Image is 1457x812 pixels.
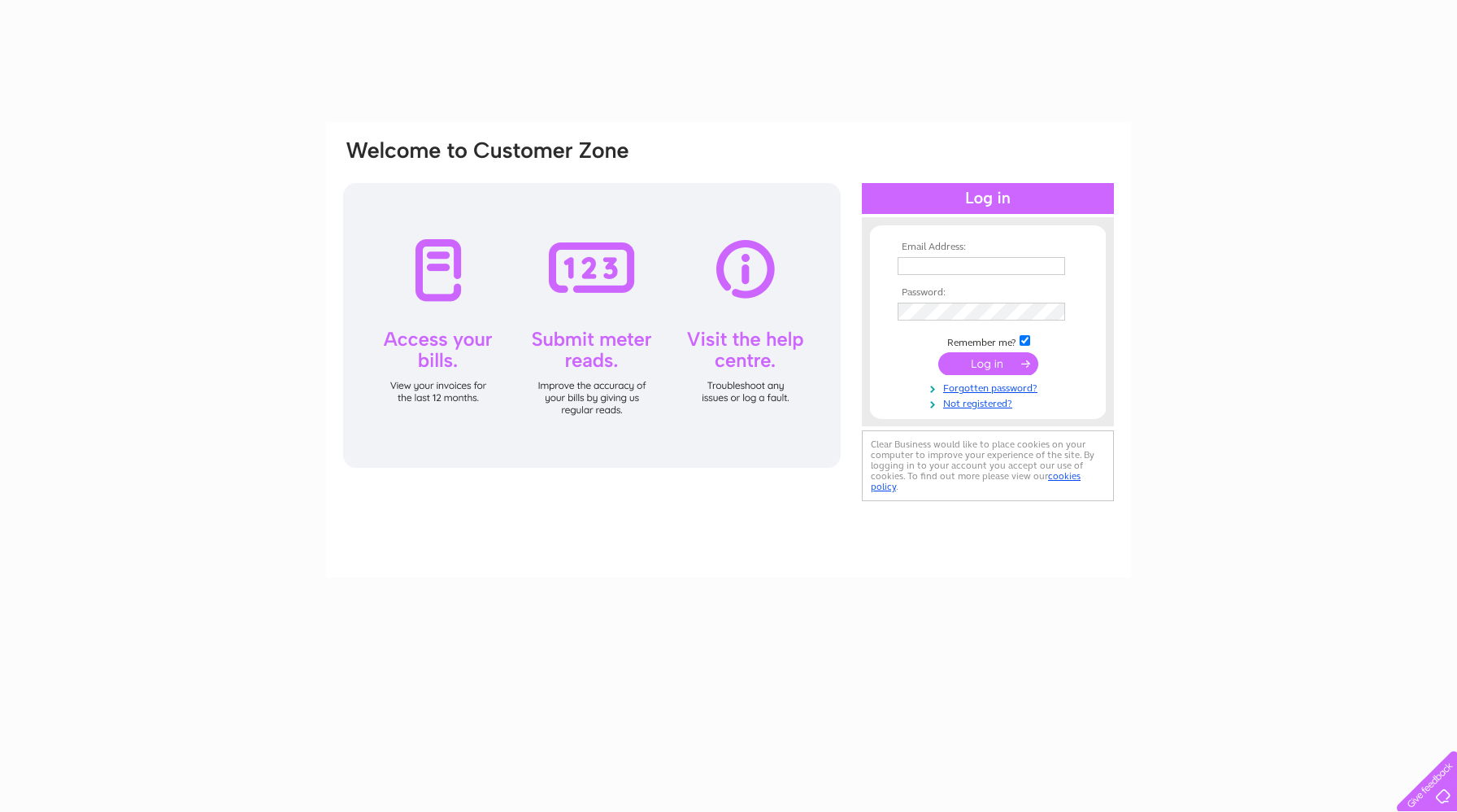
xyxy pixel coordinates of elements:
[894,333,1082,349] td: Remember me?
[898,379,1082,395] a: Forgotten password?
[871,470,1081,492] a: cookies policy
[862,430,1114,501] div: Clear Business would like to place cookies on your computer to improve your experience of the sit...
[898,395,1082,410] a: Not registered?
[894,242,1082,253] th: Email Address:
[938,352,1038,375] input: Submit
[894,287,1082,299] th: Password:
